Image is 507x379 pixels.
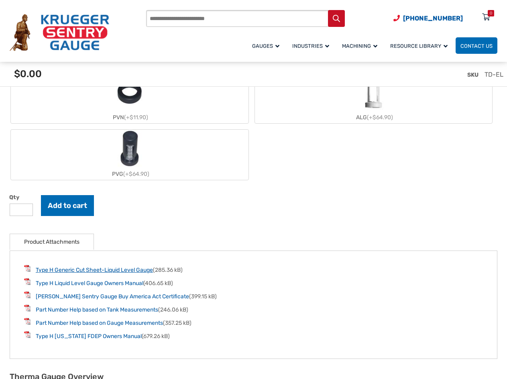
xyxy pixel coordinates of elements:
a: Industries [287,36,337,55]
a: Machining [337,36,385,55]
a: Type H Generic Cut Sheet-Liquid Level Gauge [36,267,153,273]
li: (357.25 kB) [24,318,483,327]
span: Machining [342,43,377,49]
span: (+$64.90) [123,171,149,177]
li: (406.65 kB) [24,278,483,287]
a: Phone Number (920) 434-8860 [393,13,463,23]
a: Gauges [247,36,287,55]
a: [PERSON_NAME] Sentry Gauge Buy America Act Certificate [36,293,189,300]
li: (399.15 kB) [24,291,483,301]
span: Resource Library [390,43,448,49]
div: PVG [11,168,248,180]
a: Resource Library [385,36,456,55]
div: ALG [255,112,493,123]
li: (246.06 kB) [24,305,483,314]
span: Gauges [252,43,279,49]
div: PVN [11,112,248,123]
a: Part Number Help based on Gauge Measurements [36,320,163,326]
a: Type H Liquid Level Gauge Owners Manual [36,280,143,287]
span: (+$64.90) [367,114,393,121]
li: (679.26 kB) [24,331,483,340]
input: Product quantity [10,204,33,216]
a: Product Attachments [24,234,79,250]
span: Contact Us [460,43,493,49]
span: SKU [467,71,478,78]
span: Industries [292,43,329,49]
a: Contact Us [456,37,497,54]
span: (+$11.90) [124,114,148,121]
a: Part Number Help based on Tank Measurements [36,306,158,313]
img: Krueger Sentry Gauge [10,14,109,51]
div: 0 [490,10,492,16]
span: TD-EL [485,71,503,78]
label: PVN [11,73,248,123]
label: PVG [11,130,248,180]
li: (285.36 kB) [24,265,483,274]
span: [PHONE_NUMBER] [403,14,463,22]
label: ALG [255,73,493,123]
a: Type H [US_STATE] FDEP Owners Manual [36,333,142,340]
button: Add to cart [41,195,94,216]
